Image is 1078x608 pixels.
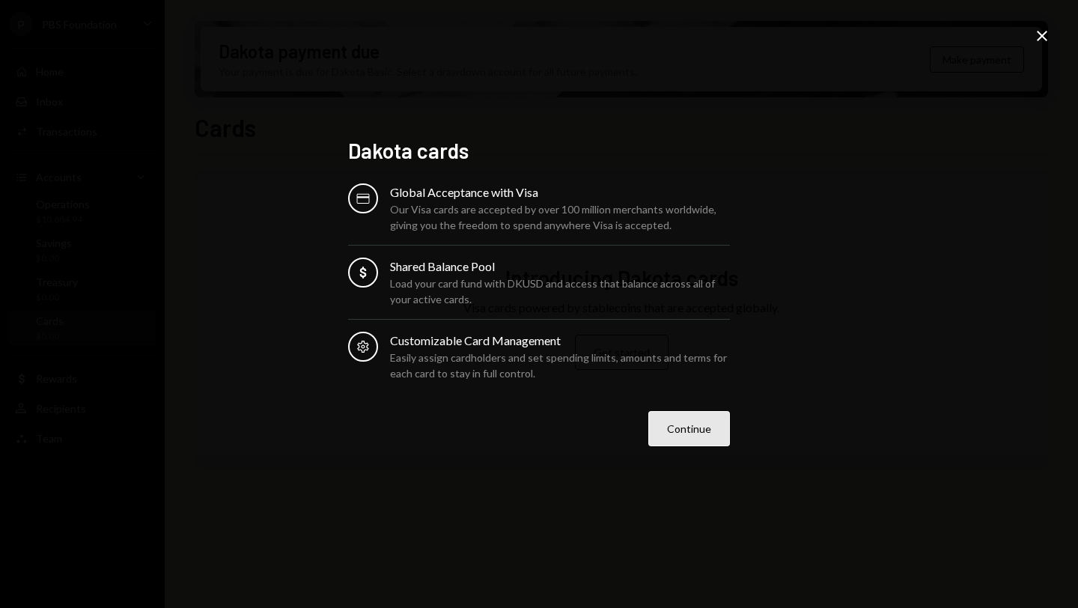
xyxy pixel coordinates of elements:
div: Easily assign cardholders and set spending limits, amounts and terms for each card to stay in ful... [390,350,730,381]
div: Shared Balance Pool [390,258,730,276]
div: Customizable Card Management [390,332,730,350]
div: Load your card fund with DKUSD and access that balance across all of your active cards. [390,276,730,307]
div: Global Acceptance with Visa [390,183,730,201]
div: Our Visa cards are accepted by over 100 million merchants worldwide, giving you the freedom to sp... [390,201,730,233]
h2: Dakota cards [348,136,730,165]
button: Continue [648,411,730,446]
